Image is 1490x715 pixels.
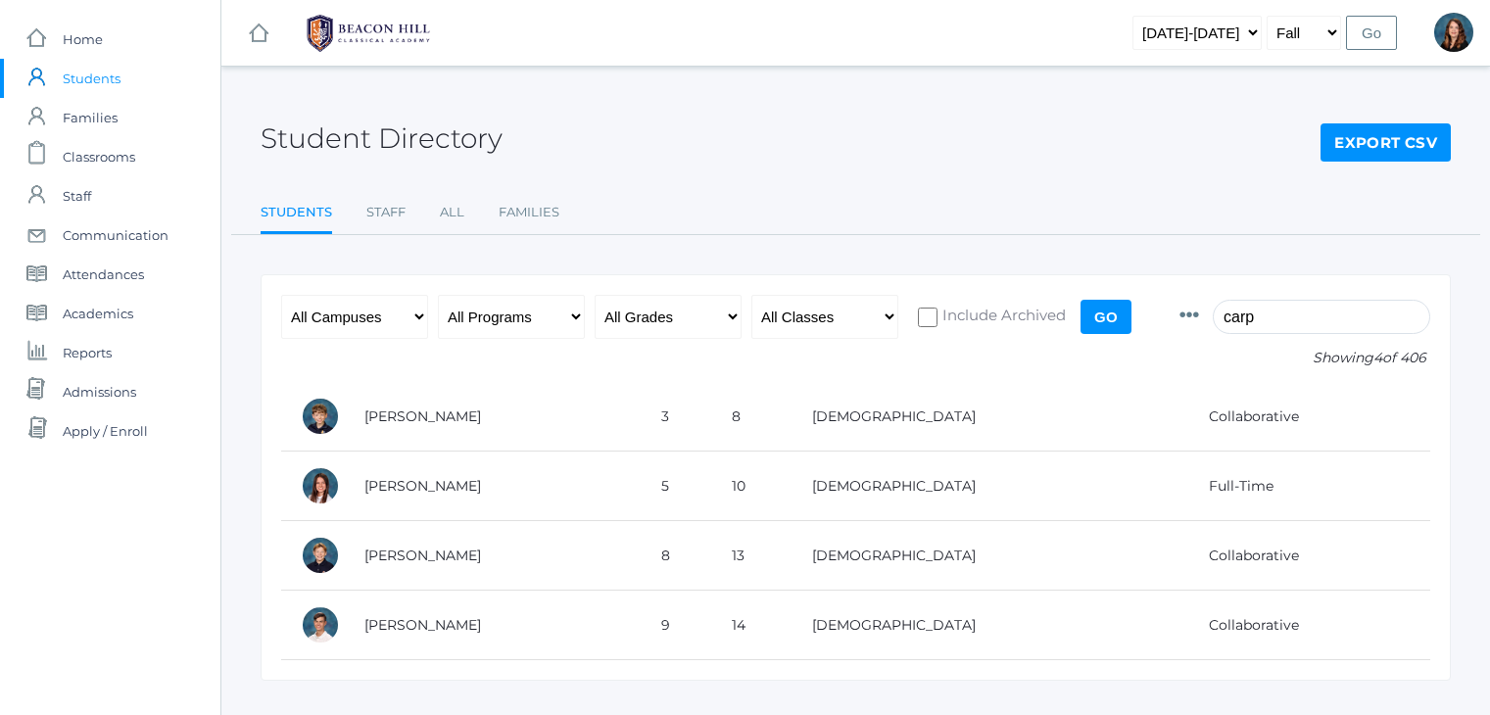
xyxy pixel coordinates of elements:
input: Go [1346,16,1397,50]
td: [DEMOGRAPHIC_DATA] [793,521,1188,591]
td: Collaborative [1189,382,1430,452]
div: Levi Carpenter [301,605,340,644]
div: Caleb Carpenter [301,397,340,436]
td: 14 [712,591,793,660]
td: [PERSON_NAME] [345,521,642,591]
a: All [440,193,464,232]
span: Communication [63,215,168,255]
span: Families [63,98,118,137]
span: Attendances [63,255,144,294]
span: Apply / Enroll [63,411,148,451]
td: [DEMOGRAPHIC_DATA] [793,591,1188,660]
td: Collaborative [1189,521,1430,591]
span: 4 [1373,349,1382,366]
input: Filter by name [1213,300,1430,334]
td: [DEMOGRAPHIC_DATA] [793,452,1188,521]
img: BHCALogos-05-308ed15e86a5a0abce9b8dd61676a3503ac9727e845dece92d48e8588c001991.png [295,9,442,58]
td: 10 [712,452,793,521]
p: Showing of 406 [1179,348,1430,368]
td: [DEMOGRAPHIC_DATA] [793,382,1188,452]
span: Students [63,59,120,98]
div: Grace Carpenter [301,466,340,505]
td: [PERSON_NAME] [345,382,642,452]
input: Go [1081,300,1131,334]
span: Reports [63,333,112,372]
td: 8 [642,521,712,591]
td: 9 [642,591,712,660]
span: Include Archived [937,305,1066,329]
a: Staff [366,193,406,232]
h2: Student Directory [261,123,503,154]
div: Judah Carpenter [301,536,340,575]
a: Families [499,193,559,232]
div: Heather Mangimelli [1434,13,1473,52]
a: Students [261,193,332,235]
td: 3 [642,382,712,452]
span: Academics [63,294,133,333]
td: 8 [712,382,793,452]
span: Admissions [63,372,136,411]
td: 13 [712,521,793,591]
span: Classrooms [63,137,135,176]
span: Staff [63,176,91,215]
input: Include Archived [918,308,937,327]
a: Export CSV [1321,123,1451,163]
td: Collaborative [1189,591,1430,660]
td: [PERSON_NAME] [345,591,642,660]
span: Home [63,20,103,59]
td: [PERSON_NAME] [345,452,642,521]
td: 5 [642,452,712,521]
td: Full-Time [1189,452,1430,521]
